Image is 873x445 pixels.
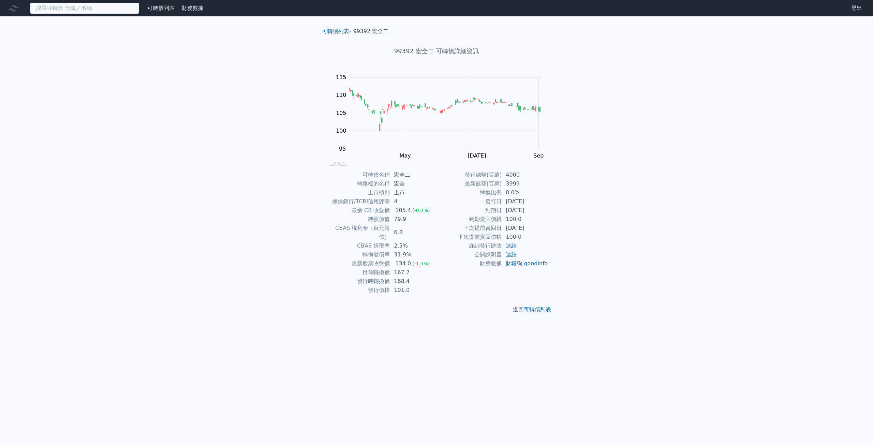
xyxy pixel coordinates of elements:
[502,188,548,197] td: 0.0%
[322,28,349,34] a: 可轉債列表
[182,5,204,11] a: 財務數據
[436,250,502,259] td: 公開說明書
[390,250,436,259] td: 31.9%
[506,251,517,258] a: 連結
[436,241,502,250] td: 詳細發行辦法
[336,92,346,98] tspan: 110
[322,27,351,35] li: ›
[336,110,346,116] tspan: 105
[325,277,390,286] td: 發行時轉換價
[30,2,139,14] input: 搜尋可轉債 代號／名稱
[325,259,390,268] td: 最新股票收盤價
[325,286,390,295] td: 發行價格
[506,260,522,267] a: 財報狗
[390,188,436,197] td: 上市
[502,215,548,224] td: 100.0
[325,250,390,259] td: 轉換溢價率
[325,241,390,250] td: CBAS 折現率
[533,152,544,159] tspan: Sep
[502,179,548,188] td: 3999
[339,146,346,152] tspan: 95
[316,306,557,314] p: 返回
[846,3,868,14] a: 登出
[336,74,346,80] tspan: 115
[390,268,436,277] td: 167.7
[436,197,502,206] td: 發行日
[390,224,436,241] td: 6.8
[524,260,548,267] a: goodinfo
[390,197,436,206] td: 4
[502,206,548,215] td: [DATE]
[325,197,390,206] td: 擔保銀行/TCRI信用評等
[390,179,436,188] td: 宏全
[436,259,502,268] td: 財務數據
[436,224,502,233] td: 下次提前賣回日
[524,306,551,313] a: 可轉債列表
[325,268,390,277] td: 目前轉換價
[325,188,390,197] td: 上市櫃別
[390,241,436,250] td: 2.5%
[436,188,502,197] td: 轉換比例
[325,170,390,179] td: 可轉債名稱
[502,170,548,179] td: 4000
[390,170,436,179] td: 宏全二
[394,259,412,268] div: 134.0
[502,197,548,206] td: [DATE]
[436,179,502,188] td: 最新餘額(百萬)
[502,259,548,268] td: ,
[436,206,502,215] td: 到期日
[400,152,411,159] tspan: May
[336,128,346,134] tspan: 100
[325,179,390,188] td: 轉換標的名稱
[325,206,390,215] td: 最新 CB 收盤價
[353,27,389,35] li: 99392 宏全二
[349,88,540,131] g: Series
[502,233,548,241] td: 100.0
[436,215,502,224] td: 到期賣回價格
[316,46,557,56] h1: 99392 宏全二 可轉債詳細資訊
[147,5,175,11] a: 可轉債列表
[390,277,436,286] td: 168.4
[502,224,548,233] td: [DATE]
[325,215,390,224] td: 轉換價值
[436,233,502,241] td: 下次提前賣回價格
[436,170,502,179] td: 發行總額(百萬)
[390,286,436,295] td: 101.0
[390,215,436,224] td: 79.9
[394,206,412,215] div: 105.4
[412,261,430,266] span: (-1.5%)
[332,74,551,159] g: Chart
[325,224,390,241] td: CBAS 權利金（百元報價）
[412,208,430,213] span: (-0.2%)
[468,152,486,159] tspan: [DATE]
[506,242,517,249] a: 連結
